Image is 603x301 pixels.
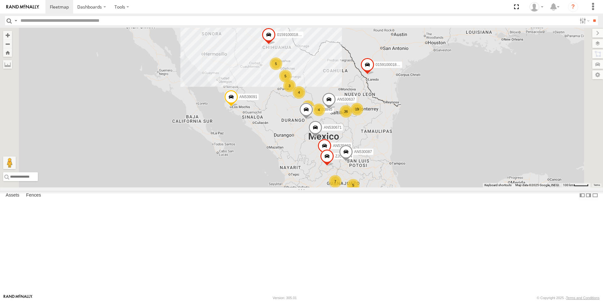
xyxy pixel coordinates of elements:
div: Alonso Dominguez [527,2,546,12]
label: Dock Summary Table to the Right [585,191,592,200]
button: Zoom out [3,39,12,48]
span: 100 km [563,183,574,187]
a: Terms and Conditions [566,296,600,300]
button: Map Scale: 100 km per 43 pixels [561,183,590,187]
div: 5 [279,70,292,82]
span: 015910001845018 [277,32,308,37]
a: Terms [594,184,600,186]
label: Measure [3,60,12,69]
div: 5 [347,179,360,192]
img: rand-logo.svg [6,5,39,9]
span: AN530671 [324,125,342,130]
span: AN530637 [337,97,355,102]
span: AN539091 [239,95,257,99]
label: Search Query [13,16,18,25]
span: 015910001811580 [376,62,407,67]
i: ? [568,2,578,12]
div: 4 [293,86,305,99]
label: Dock Summary Table to the Left [579,191,585,200]
button: Zoom in [3,31,12,39]
span: AN535203 [333,144,351,148]
label: Map Settings [592,70,603,79]
a: Visit our Website [3,295,32,301]
div: © Copyright 2025 - [537,296,600,300]
span: Map data ©2025 Google, INEGI [515,183,559,187]
div: 7 [302,100,314,113]
div: 36 [340,105,352,118]
label: Hide Summary Table [592,191,598,200]
div: 5 [270,57,282,70]
span: ZJ535914 [335,154,352,158]
label: Assets [3,191,22,200]
div: 4 [313,103,325,116]
div: Version: 305.01 [273,296,297,300]
button: Zoom Home [3,48,12,57]
div: 3 [283,80,296,92]
button: Drag Pegman onto the map to open Street View [3,156,16,169]
span: AN530087 [354,150,372,154]
div: 19 [351,103,363,115]
label: Fences [23,191,44,200]
span: AN533845 [314,108,332,112]
label: Search Filter Options [577,16,591,25]
div: 7 [329,175,342,188]
button: Keyboard shortcuts [484,183,512,187]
